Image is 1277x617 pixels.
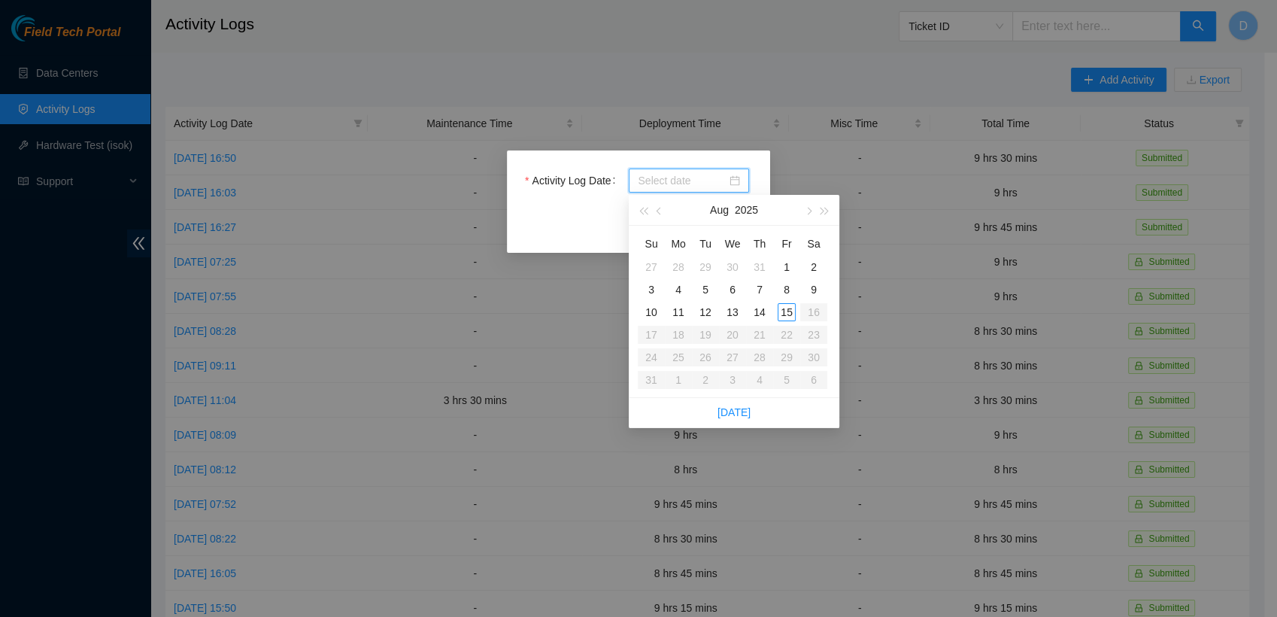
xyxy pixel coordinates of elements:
div: 30 [723,258,742,276]
button: 2025 [735,195,758,225]
div: 14 [751,303,769,321]
div: 6 [723,281,742,299]
td: 2025-08-05 [692,278,719,301]
td: 2025-07-31 [746,256,773,278]
td: 2025-08-04 [665,278,692,301]
div: 28 [669,258,687,276]
div: 27 [642,258,660,276]
td: 2025-08-03 [638,278,665,301]
div: 13 [723,303,742,321]
td: 2025-08-10 [638,301,665,324]
div: 9 [805,281,823,299]
div: 10 [642,303,660,321]
th: Fr [773,232,800,256]
th: We [719,232,746,256]
td: 2025-08-06 [719,278,746,301]
div: 29 [696,258,714,276]
div: 3 [642,281,660,299]
td: 2025-08-07 [746,278,773,301]
div: 5 [696,281,714,299]
td: 2025-08-09 [800,278,827,301]
div: 4 [669,281,687,299]
td: 2025-08-11 [665,301,692,324]
th: Su [638,232,665,256]
div: 12 [696,303,714,321]
label: Activity Log Date [525,169,621,193]
td: 2025-07-27 [638,256,665,278]
input: Activity Log Date [638,172,726,189]
td: 2025-08-14 [746,301,773,324]
td: 2025-08-12 [692,301,719,324]
th: Sa [800,232,827,256]
th: Tu [692,232,719,256]
div: 1 [778,258,796,276]
td: 2025-08-01 [773,256,800,278]
div: 8 [778,281,796,299]
div: 31 [751,258,769,276]
a: [DATE] [717,406,751,418]
div: 2 [805,258,823,276]
th: Mo [665,232,692,256]
td: 2025-08-15 [773,301,800,324]
div: 15 [778,303,796,321]
td: 2025-08-13 [719,301,746,324]
td: 2025-08-08 [773,278,800,301]
td: 2025-07-30 [719,256,746,278]
th: Th [746,232,773,256]
div: 7 [751,281,769,299]
td: 2025-07-28 [665,256,692,278]
div: 11 [669,303,687,321]
td: 2025-07-29 [692,256,719,278]
button: Aug [710,195,729,225]
td: 2025-08-02 [800,256,827,278]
